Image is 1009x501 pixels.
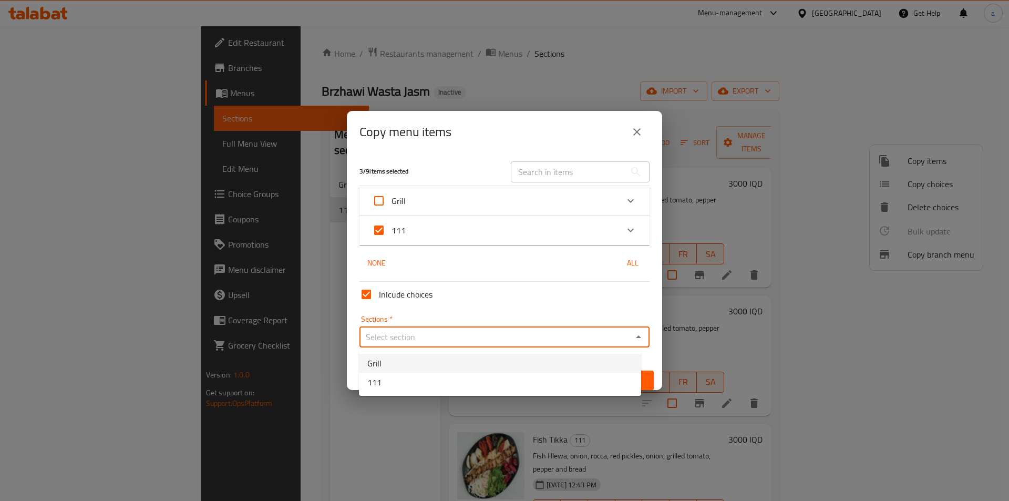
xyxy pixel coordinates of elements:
[355,371,498,390] button: Cancel
[620,257,645,270] span: All
[367,357,382,370] span: Grill
[364,257,389,270] span: None
[359,216,650,245] div: Expand
[616,253,650,273] button: All
[359,124,451,140] h2: Copy menu items
[631,330,646,344] button: Close
[511,161,625,182] input: Search in items
[363,330,629,344] input: Select section
[366,218,406,243] label: Acknowledge
[359,167,498,176] h5: 3 / 9 items selected
[392,222,406,238] span: 111
[624,119,650,145] button: close
[367,376,382,388] span: 111
[366,188,406,213] label: Acknowledge
[359,186,650,216] div: Expand
[359,253,393,273] button: None
[392,193,406,209] span: Grill
[379,288,433,301] span: Inlcude choices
